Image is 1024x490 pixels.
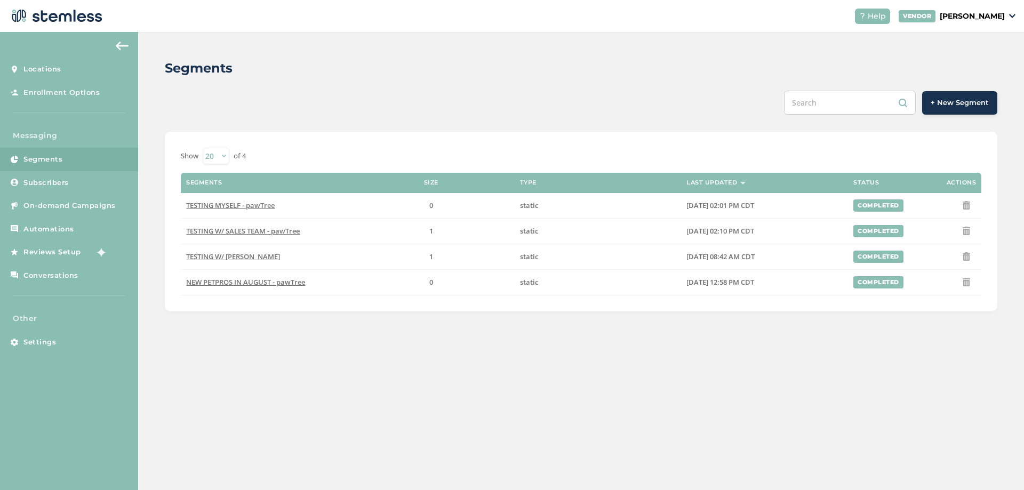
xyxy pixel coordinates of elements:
[353,227,509,236] label: 1
[9,5,102,27] img: logo-dark-0685b13c.svg
[686,277,754,287] span: [DATE] 12:58 PM CDT
[520,252,676,261] label: static
[784,91,916,115] input: Search
[23,178,69,188] span: Subscribers
[23,270,78,281] span: Conversations
[186,200,275,210] span: TESTING MYSELF - pawTree
[165,59,233,78] h2: Segments
[520,227,676,236] label: static
[899,10,935,22] div: VENDOR
[89,242,110,263] img: glitter-stars-b7820f95.gif
[853,199,903,212] div: completed
[23,247,81,258] span: Reviews Setup
[520,200,538,210] span: static
[853,276,903,288] div: completed
[520,201,676,210] label: static
[859,13,866,19] img: icon-help-white-03924b79.svg
[424,179,438,186] label: Size
[353,201,509,210] label: 0
[23,64,61,75] span: Locations
[686,200,754,210] span: [DATE] 02:01 PM CDT
[429,252,433,261] span: 1
[940,11,1005,22] p: [PERSON_NAME]
[186,179,222,186] label: Segments
[686,252,755,261] span: [DATE] 08:42 AM CDT
[971,439,1024,490] iframe: Chat Widget
[686,278,843,287] label: 08/28/2025 12:58 PM CDT
[901,173,981,193] th: Actions
[1009,14,1015,18] img: icon_down-arrow-small-66adaf34.svg
[520,179,537,186] label: Type
[353,252,509,261] label: 1
[181,151,198,162] label: Show
[686,179,737,186] label: Last Updated
[186,278,342,287] label: NEW PETPROS IN AUGUST - pawTree
[186,252,280,261] span: TESTING W/ [PERSON_NAME]
[740,182,746,184] img: icon-sort-1e1d7615.svg
[186,201,342,210] label: TESTING MYSELF - pawTree
[853,225,903,237] div: completed
[353,278,509,287] label: 0
[520,252,538,261] span: static
[922,91,997,115] button: + New Segment
[234,151,246,162] label: of 4
[686,201,843,210] label: 05/19/2025 02:01 PM CDT
[520,278,676,287] label: static
[520,226,538,236] span: static
[23,337,56,348] span: Settings
[186,226,300,236] span: TESTING W/ SALES TEAM - pawTree
[23,224,74,235] span: Automations
[853,251,903,263] div: completed
[429,277,433,287] span: 0
[686,227,843,236] label: 05/19/2025 02:10 PM CDT
[868,11,886,22] span: Help
[853,179,879,186] label: Status
[116,42,129,50] img: icon-arrow-back-accent-c549486e.svg
[23,154,62,165] span: Segments
[186,252,342,261] label: TESTING W/ ROGER - pawTree
[186,277,305,287] span: NEW PETPROS IN AUGUST - pawTree
[429,200,433,210] span: 0
[23,87,100,98] span: Enrollment Options
[931,98,989,108] span: + New Segment
[23,200,116,211] span: On-demand Campaigns
[429,226,433,236] span: 1
[686,252,843,261] label: 05/29/2025 08:42 AM CDT
[520,277,538,287] span: static
[686,226,754,236] span: [DATE] 02:10 PM CDT
[186,227,342,236] label: TESTING W/ SALES TEAM - pawTree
